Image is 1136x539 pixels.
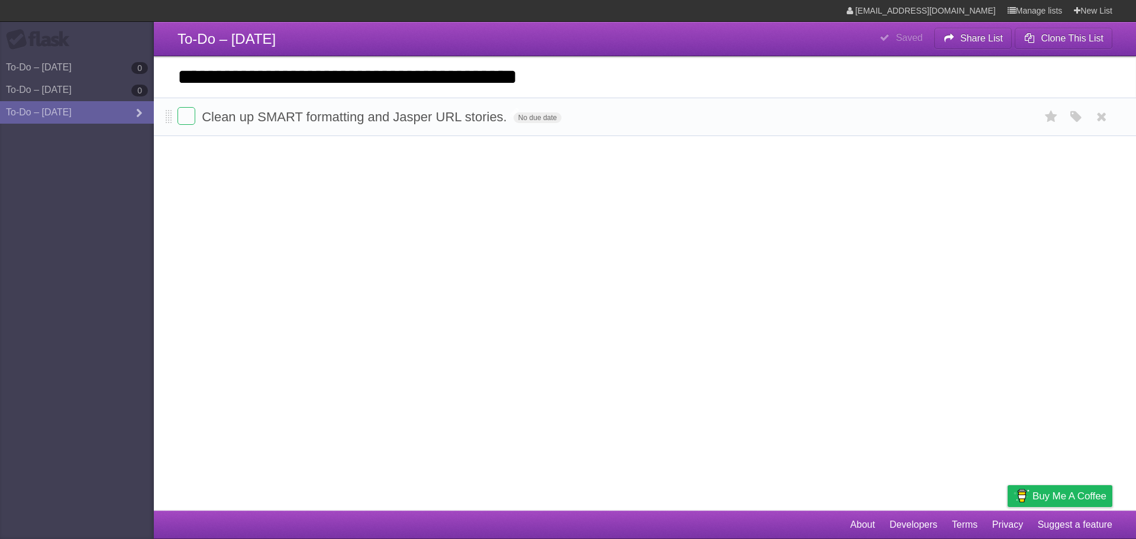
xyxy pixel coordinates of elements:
[1014,486,1029,506] img: Buy me a coffee
[131,85,148,96] b: 0
[1032,486,1106,506] span: Buy me a coffee
[934,28,1012,49] button: Share List
[952,514,978,536] a: Terms
[850,514,875,536] a: About
[177,31,276,47] span: To-Do – [DATE]
[1015,28,1112,49] button: Clone This List
[6,29,77,50] div: Flask
[1038,514,1112,536] a: Suggest a feature
[1041,33,1103,43] b: Clone This List
[896,33,922,43] b: Saved
[960,33,1003,43] b: Share List
[202,109,510,124] span: Clean up SMART formatting and Jasper URL stories.
[131,62,148,74] b: 0
[992,514,1023,536] a: Privacy
[177,107,195,125] label: Done
[514,112,561,123] span: No due date
[889,514,937,536] a: Developers
[1040,107,1063,127] label: Star task
[1008,485,1112,507] a: Buy me a coffee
